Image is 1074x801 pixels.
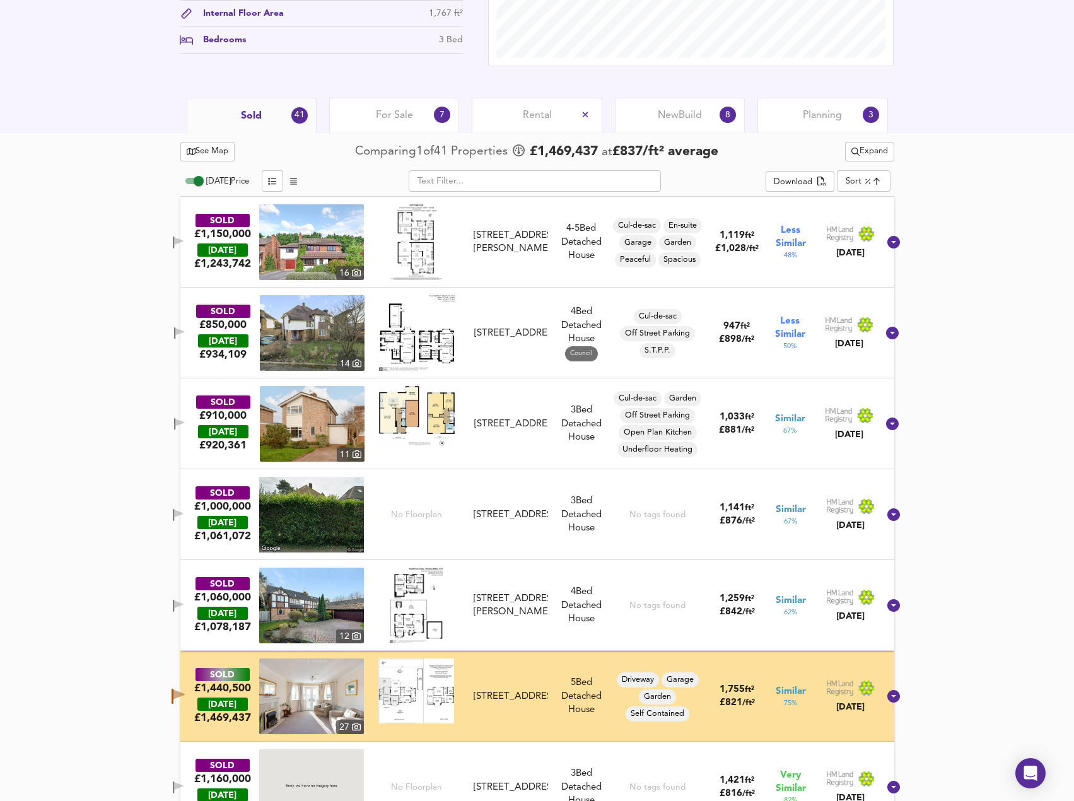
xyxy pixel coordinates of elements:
[469,508,552,522] div: 26 Sugden Road, KT7 0AE
[391,204,442,280] img: Floorplan
[662,674,699,686] span: Garage
[409,170,661,192] input: Text Filter...
[886,780,901,795] svg: Show Details
[614,393,662,404] span: Cul-de-sac
[474,592,547,619] div: [STREET_ADDRESS][PERSON_NAME]
[260,295,365,371] a: property thumbnail 14
[715,244,759,254] span: £ 1,028
[776,769,806,795] span: Very Similar
[658,108,702,122] span: New Build
[745,776,754,785] span: ft²
[825,317,874,333] img: Land Registry
[194,500,251,513] div: £1,000,000
[336,720,364,734] div: 27
[337,448,365,462] div: 11
[553,676,610,716] div: 5 Bed Detached House
[775,412,805,426] span: Similar
[474,690,547,703] div: [STREET_ADDRESS]
[617,444,698,455] span: Underfloor Heating
[742,336,754,344] span: / ft²
[614,391,662,406] div: Cul-de-sac
[745,595,754,603] span: ft²
[194,227,251,241] div: £1,150,000
[193,7,284,20] div: Internal Floor Area
[196,395,250,409] div: SOLD
[553,305,610,361] div: 4 Bed Detached House
[180,378,894,469] div: SOLD£910,000 [DATE]£920,361property thumbnail 11 Floorplan[STREET_ADDRESS]3Bed Detached HouseCul-...
[180,288,894,378] div: SOLD£850,000 [DATE]£934,109property thumbnail 14 Floorplan[STREET_ADDRESS]4Bed Detached House Cou...
[620,326,695,341] div: Off Street Parking
[378,658,454,723] img: Floorplan
[260,386,365,462] a: property thumbnail 11
[826,589,875,605] img: Land Registry
[629,509,686,521] div: No tags found
[626,708,689,720] span: Self Contained
[845,142,894,161] button: Expand
[639,343,675,358] div: S.T.P.P.
[886,689,901,704] svg: Show Details
[885,416,900,431] svg: Show Details
[553,222,610,262] div: Detached House
[617,442,698,457] div: Underfloor Heating
[613,218,661,233] div: Cul-de-sac
[196,577,250,590] div: SOLD
[620,328,695,339] span: Off Street Parking
[617,672,659,687] div: Driveway
[740,322,750,330] span: ft²
[825,428,874,441] div: [DATE]
[434,107,450,123] div: 7
[639,689,676,705] div: Garden
[659,237,696,248] span: Garden
[241,109,262,123] span: Sold
[720,607,755,617] span: £ 842
[337,357,365,371] div: 14
[199,318,247,332] div: £850,000
[336,629,364,643] div: 12
[197,516,248,529] div: [DATE]
[783,341,797,351] span: 50 %
[720,776,745,785] span: 1,421
[194,711,251,725] span: £ 1,469,437
[390,568,443,643] img: Floorplan
[474,327,547,340] div: [STREET_ADDRESS]
[885,325,900,341] svg: Show Details
[355,143,511,160] div: Comparing 1 of 41 Properties
[619,425,697,440] div: Open Plan Kitchen
[851,144,888,159] span: Expand
[391,509,442,521] span: No Floorplan
[886,598,901,613] svg: Show Details
[863,107,879,123] div: 3
[663,220,702,231] span: En-suite
[742,699,755,707] span: / ft²
[194,681,251,695] div: £1,440,500
[720,789,755,798] span: £ 816
[259,204,364,280] a: property thumbnail 16
[663,218,702,233] div: En-suite
[196,668,250,681] div: SOLD
[376,108,413,122] span: For Sale
[615,254,656,266] span: Peaceful
[639,345,675,356] span: S.T.P.P.
[719,335,754,344] span: £ 898
[845,142,894,161] div: split button
[774,175,812,190] div: Download
[530,143,598,161] span: £ 1,469,437
[199,438,247,452] span: £ 920,361
[659,235,696,250] div: Garden
[180,197,894,288] div: SOLD£1,150,000 [DATE]£1,243,742property thumbnail 16 Floorplan[STREET_ADDRESS][PERSON_NAME]4-5Bed...
[391,781,442,793] span: No Floorplan
[196,305,250,318] div: SOLD
[523,108,552,122] span: Rental
[619,237,657,248] span: Garage
[783,426,797,436] span: 67 %
[553,494,610,535] div: 3 Bed Detached House
[886,507,901,522] svg: Show Details
[180,651,894,742] div: SOLD£1,440,500 [DATE]£1,469,437property thumbnail 27 Floorplan[STREET_ADDRESS]5Bed Detached House...
[336,266,364,280] div: 16
[746,245,759,253] span: / ft²
[826,771,875,787] img: Land Registry
[206,177,249,185] span: [DATE] Price
[553,585,610,626] div: 4 Bed Detached House
[259,658,364,734] img: property thumbnail
[469,781,552,794] div: 9 Chesterfield Drive, KT10 0AH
